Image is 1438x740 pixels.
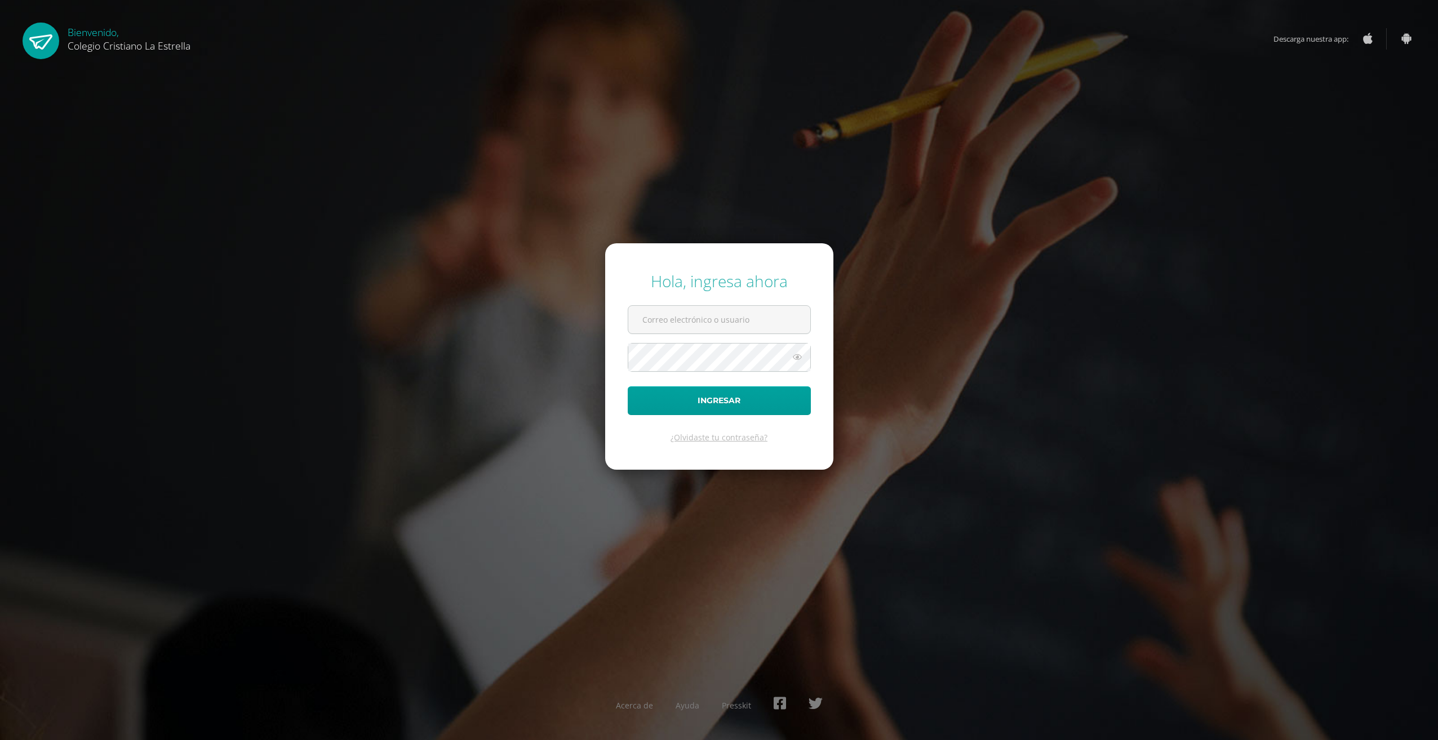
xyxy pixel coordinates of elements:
[628,386,811,415] button: Ingresar
[671,432,767,443] a: ¿Olvidaste tu contraseña?
[628,270,811,292] div: Hola, ingresa ahora
[722,700,751,711] a: Presskit
[676,700,699,711] a: Ayuda
[1273,28,1360,50] span: Descarga nuestra app:
[68,39,190,52] span: Colegio Cristiano La Estrella
[616,700,653,711] a: Acerca de
[628,306,810,333] input: Correo electrónico o usuario
[68,23,190,52] div: Bienvenido,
